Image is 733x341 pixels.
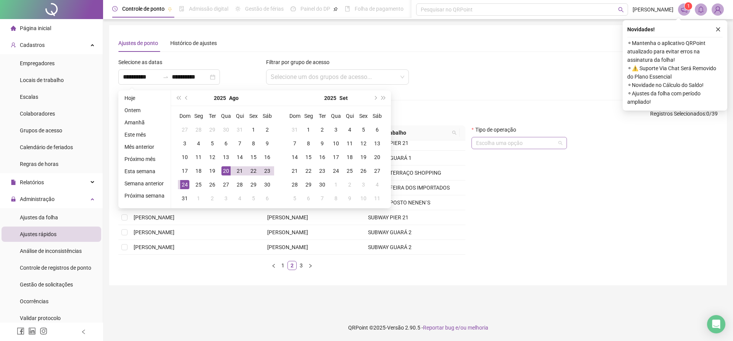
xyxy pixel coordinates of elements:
[235,153,244,162] div: 14
[219,109,233,123] th: Qua
[178,150,192,164] td: 2025-08-10
[221,180,231,189] div: 27
[302,150,315,164] td: 2025-09-15
[304,125,313,134] div: 1
[650,109,718,122] span: : 0 / 39
[373,166,382,175] div: 27
[379,90,388,106] button: super-next-year
[357,109,370,123] th: Sex
[288,164,302,178] td: 2025-09-21
[368,170,441,176] span: SUBWAY TERRAÇO SHOPPING
[263,153,272,162] div: 16
[331,125,341,134] div: 3
[370,178,384,191] td: 2025-10-04
[20,315,61,321] span: Validar protocolo
[249,139,258,148] div: 8
[304,194,313,203] div: 6
[364,129,449,137] span: Local de trabalho
[633,5,673,14] span: [PERSON_NAME]
[205,191,219,205] td: 2025-09-02
[20,127,62,134] span: Grupos de acesso
[370,150,384,164] td: 2025-09-20
[219,164,233,178] td: 2025-08-20
[219,191,233,205] td: 2025-09-03
[357,137,370,150] td: 2025-09-12
[712,4,723,15] img: 82561
[269,261,278,270] button: left
[345,125,354,134] div: 4
[324,90,336,106] button: year panel
[249,194,258,203] div: 5
[20,77,64,83] span: Locais de trabalho
[118,39,158,47] div: Ajustes de ponto
[359,180,368,189] div: 3
[357,123,370,137] td: 2025-09-05
[192,123,205,137] td: 2025-07-28
[205,150,219,164] td: 2025-08-12
[343,178,357,191] td: 2025-10-02
[329,109,343,123] th: Qua
[121,93,168,103] li: Hoje
[302,178,315,191] td: 2025-09-29
[331,153,341,162] div: 17
[373,194,382,203] div: 11
[343,109,357,123] th: Qui
[163,74,169,80] span: to
[205,164,219,178] td: 2025-08-19
[302,137,315,150] td: 2025-09-08
[357,191,370,205] td: 2025-10-10
[685,2,692,10] sup: 1
[329,191,343,205] td: 2025-10-08
[247,123,260,137] td: 2025-08-01
[260,123,274,137] td: 2025-08-02
[331,180,341,189] div: 1
[267,229,308,235] span: [PERSON_NAME]
[368,185,450,191] span: SUBWAY FEIRA DOS IMPORTADOS
[205,137,219,150] td: 2025-08-05
[178,137,192,150] td: 2025-08-03
[121,106,168,115] li: Ontem
[20,111,55,117] span: Colaboradores
[355,6,404,12] span: Folha de pagamento
[291,6,296,11] span: dashboard
[192,178,205,191] td: 2025-08-25
[315,150,329,164] td: 2025-09-16
[180,180,189,189] div: 24
[359,125,368,134] div: 5
[263,180,272,189] div: 30
[208,125,217,134] div: 29
[192,150,205,164] td: 2025-08-11
[192,109,205,123] th: Seg
[221,194,231,203] div: 3
[345,139,354,148] div: 11
[715,27,721,32] span: close
[357,178,370,191] td: 2025-10-03
[194,153,203,162] div: 11
[247,178,260,191] td: 2025-08-29
[329,137,343,150] td: 2025-09-10
[221,125,231,134] div: 30
[163,74,169,80] span: swap-right
[618,7,624,13] span: search
[333,7,338,11] span: pushpin
[233,150,247,164] td: 2025-08-14
[221,166,231,175] div: 20
[297,261,306,270] li: 3
[194,180,203,189] div: 25
[290,166,299,175] div: 21
[194,139,203,148] div: 4
[304,153,313,162] div: 15
[134,244,174,250] span: [PERSON_NAME]
[260,164,274,178] td: 2025-08-23
[170,39,217,47] div: Histórico de ajustes
[290,194,299,203] div: 5
[260,137,274,150] td: 2025-08-09
[235,125,244,134] div: 31
[221,153,231,162] div: 13
[192,164,205,178] td: 2025-08-18
[279,261,287,270] a: 1
[371,90,379,106] button: next-year
[370,164,384,178] td: 2025-09-27
[329,164,343,178] td: 2025-09-24
[318,180,327,189] div: 30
